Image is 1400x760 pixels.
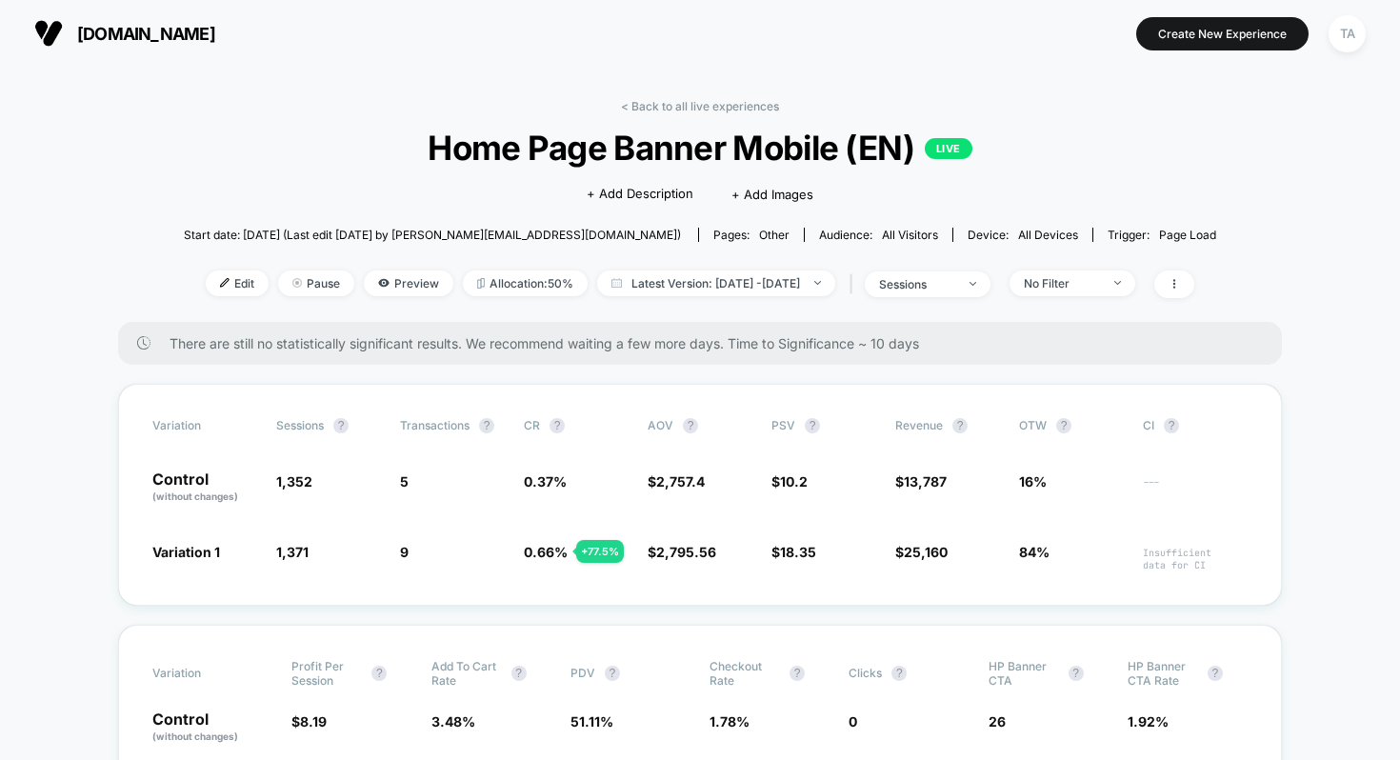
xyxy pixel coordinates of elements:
span: OTW [1019,418,1124,433]
div: Pages: [713,228,790,242]
span: + Add Description [587,185,693,204]
img: end [970,282,976,286]
span: Latest Version: [DATE] - [DATE] [597,270,835,296]
img: Visually logo [34,19,63,48]
button: ? [790,666,805,681]
span: 0 [849,713,857,730]
img: end [1114,281,1121,285]
span: 25,160 [904,544,948,560]
span: Device: [952,228,1092,242]
p: LIVE [925,138,972,159]
span: AOV [648,418,673,432]
span: Preview [364,270,453,296]
span: $ [648,473,705,490]
span: Home Page Banner Mobile (EN) [235,128,1164,168]
span: All Visitors [882,228,938,242]
span: Edit [206,270,269,296]
span: all devices [1018,228,1078,242]
button: ? [371,666,387,681]
span: [DOMAIN_NAME] [77,24,215,44]
span: 26 [989,713,1006,730]
span: Checkout Rate [710,659,780,688]
button: ? [550,418,565,433]
span: $ [771,473,808,490]
span: 5 [400,473,409,490]
span: Allocation: 50% [463,270,588,296]
button: ? [1164,418,1179,433]
span: Variation [152,659,257,688]
button: ? [1208,666,1223,681]
div: Audience: [819,228,938,242]
img: calendar [611,278,622,288]
span: 51.11 % [570,713,613,730]
span: $ [895,544,948,560]
div: + 77.5 % [576,540,624,563]
span: 84% [1019,544,1050,560]
button: ? [952,418,968,433]
span: 1,371 [276,544,309,560]
span: Clicks [849,666,882,680]
span: HP banner CTA [989,659,1059,688]
div: Trigger: [1108,228,1216,242]
span: 2,757.4 [656,473,705,490]
img: edit [220,278,230,288]
span: 8.19 [300,713,327,730]
span: | [845,270,865,298]
span: $ [895,473,947,490]
button: ? [333,418,349,433]
span: 10.2 [780,473,808,490]
button: ? [805,418,820,433]
span: (without changes) [152,730,238,742]
span: Start date: [DATE] (Last edit [DATE] by [PERSON_NAME][EMAIL_ADDRESS][DOMAIN_NAME]) [184,228,681,242]
span: There are still no statistically significant results. We recommend waiting a few more days . Time... [170,335,1244,351]
img: end [814,281,821,285]
div: sessions [879,277,955,291]
button: ? [1056,418,1071,433]
div: No Filter [1024,276,1100,290]
button: TA [1323,14,1371,53]
span: 1.78 % [710,713,750,730]
span: Insufficient data for CI [1143,547,1248,571]
span: + Add Images [731,187,813,202]
button: Create New Experience [1136,17,1309,50]
span: 13,787 [904,473,947,490]
span: HP banner CTA rate [1128,659,1198,688]
span: Variation 1 [152,544,220,560]
span: PSV [771,418,795,432]
span: 1,352 [276,473,312,490]
p: Control [152,471,257,504]
span: Transactions [400,418,470,432]
span: Revenue [895,418,943,432]
span: $ [291,713,327,730]
span: Variation [152,418,257,433]
img: end [292,278,302,288]
div: TA [1329,15,1366,52]
button: [DOMAIN_NAME] [29,18,221,49]
span: $ [771,544,816,560]
span: 0.66 % [524,544,568,560]
p: Control [152,711,272,744]
span: 2,795.56 [656,544,716,560]
span: 16% [1019,473,1047,490]
span: $ [648,544,716,560]
span: 18.35 [780,544,816,560]
span: --- [1143,476,1248,504]
button: ? [683,418,698,433]
button: ? [511,666,527,681]
button: ? [891,666,907,681]
span: CI [1143,418,1248,433]
span: CR [524,418,540,432]
button: ? [479,418,494,433]
span: 0.37 % [524,473,567,490]
span: other [759,228,790,242]
span: Sessions [276,418,324,432]
span: 9 [400,544,409,560]
span: Add To Cart Rate [431,659,502,688]
span: Pause [278,270,354,296]
button: ? [1069,666,1084,681]
span: 1.92 % [1128,713,1169,730]
span: (without changes) [152,490,238,502]
span: 3.48 % [431,713,475,730]
span: Page Load [1159,228,1216,242]
button: ? [605,666,620,681]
